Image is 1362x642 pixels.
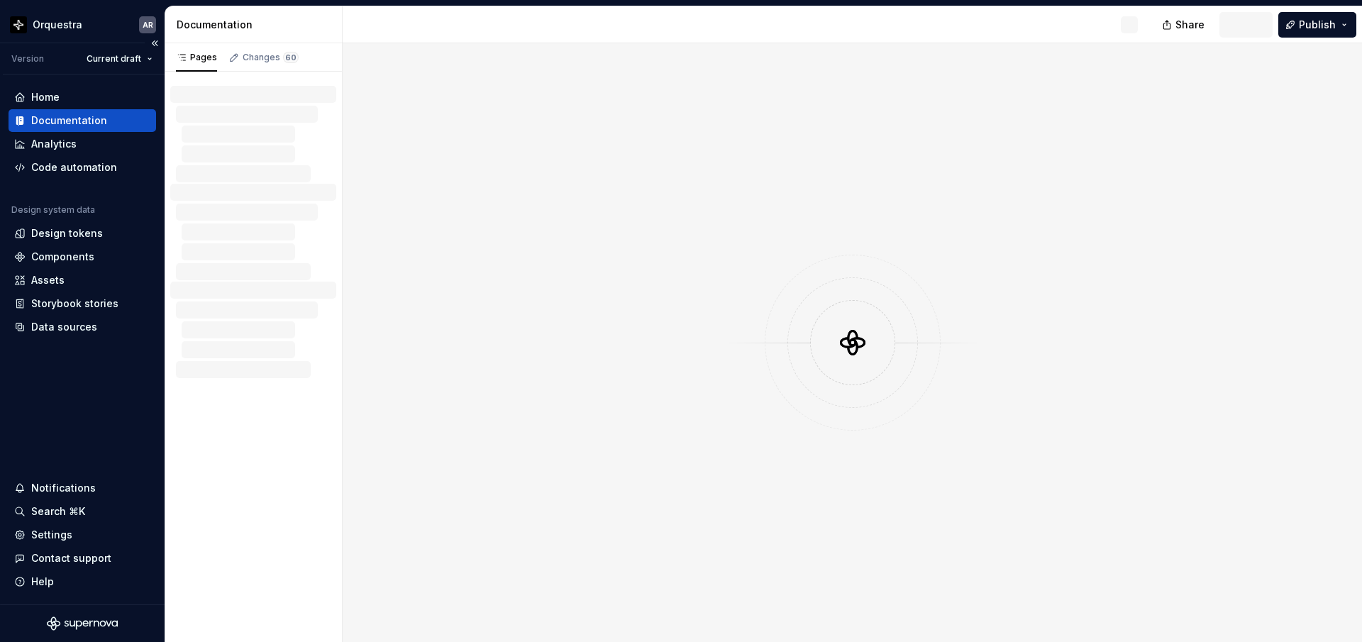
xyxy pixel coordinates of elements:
div: AR [143,19,153,31]
div: Search ⌘K [31,504,85,519]
span: 60 [283,52,299,63]
button: Share [1155,12,1214,38]
button: Contact support [9,547,156,570]
span: Publish [1299,18,1336,32]
a: Documentation [9,109,156,132]
button: Notifications [9,477,156,499]
a: Settings [9,524,156,546]
a: Storybook stories [9,292,156,315]
div: Documentation [177,18,336,32]
svg: Supernova Logo [47,616,118,631]
a: Analytics [9,133,156,155]
button: Search ⌘K [9,500,156,523]
div: Notifications [31,481,96,495]
a: Data sources [9,316,156,338]
div: Analytics [31,137,77,151]
button: Help [9,570,156,593]
a: Code automation [9,156,156,179]
div: Home [31,90,60,104]
div: Assets [31,273,65,287]
div: Documentation [31,114,107,128]
div: Pages [176,52,217,63]
div: Design system data [11,204,95,216]
div: Help [31,575,54,589]
span: Share [1175,18,1205,32]
div: Settings [31,528,72,542]
button: OrquestraAR [3,9,162,40]
div: Data sources [31,320,97,334]
div: Components [31,250,94,264]
button: Publish [1278,12,1356,38]
button: Collapse sidebar [145,33,165,53]
div: Design tokens [31,226,103,240]
button: Current draft [80,49,159,69]
img: 2d16a307-6340-4442-b48d-ad77c5bc40e7.png [10,16,27,33]
div: Version [11,53,44,65]
div: Orquestra [33,18,82,32]
span: Current draft [87,53,141,65]
a: Design tokens [9,222,156,245]
a: Components [9,245,156,268]
div: Storybook stories [31,297,118,311]
a: Assets [9,269,156,292]
div: Changes [243,52,299,63]
div: Contact support [31,551,111,565]
a: Home [9,86,156,109]
div: Code automation [31,160,117,175]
